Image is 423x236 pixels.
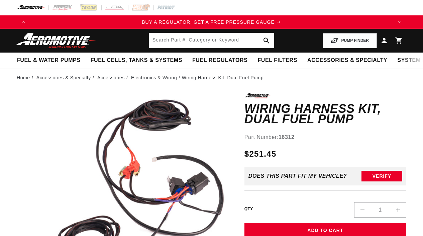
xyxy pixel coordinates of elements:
div: Announcement [30,18,393,26]
span: BUY A REGULATOR, GET A FREE PRESSURE GAUGE [142,19,275,25]
a: Accessories [97,74,125,81]
a: Home [17,74,30,81]
nav: breadcrumbs [17,74,406,81]
button: PUMP FINDER [323,33,377,48]
label: QTY [244,206,253,212]
span: Fuel Regulators [192,57,247,64]
a: Electronics & Wiring [131,74,177,81]
summary: Accessories & Specialty [302,53,392,68]
summary: Fuel Regulators [187,53,252,68]
strong: 16312 [279,134,295,140]
button: Translation missing: en.sections.announcements.previous_announcement [17,15,30,29]
input: Search by Part Number, Category or Keyword [149,33,274,48]
span: $251.45 [244,148,277,160]
div: Does This part fit My vehicle? [248,173,347,179]
span: Accessories & Specialty [307,57,387,64]
li: Accessories & Specialty [36,74,96,81]
button: search button [259,33,274,48]
img: Aeromotive [14,33,98,49]
div: Part Number: [244,133,406,142]
summary: Fuel & Water Pumps [12,53,86,68]
summary: Fuel Cells, Tanks & Systems [86,53,187,68]
div: 1 of 4 [30,18,393,26]
span: Fuel & Water Pumps [17,57,81,64]
summary: Fuel Filters [252,53,302,68]
button: Translation missing: en.sections.announcements.next_announcement [393,15,406,29]
h1: Wiring Harness Kit, Dual Fuel Pump [244,103,406,125]
button: Verify [361,171,402,181]
span: Fuel Filters [257,57,297,64]
span: Fuel Cells, Tanks & Systems [91,57,182,64]
a: BUY A REGULATOR, GET A FREE PRESSURE GAUGE [30,18,393,26]
li: Wiring Harness Kit, Dual Fuel Pump [182,74,263,81]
